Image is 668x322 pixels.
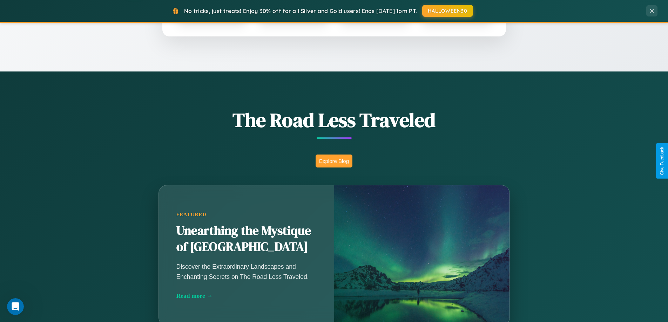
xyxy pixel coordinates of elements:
div: Featured [176,212,317,218]
iframe: Intercom live chat [7,298,24,315]
h2: Unearthing the Mystique of [GEOGRAPHIC_DATA] [176,223,317,255]
p: Discover the Extraordinary Landscapes and Enchanting Secrets on The Road Less Traveled. [176,262,317,281]
button: Explore Blog [316,155,352,167]
div: Read more → [176,292,317,300]
span: No tricks, just treats! Enjoy 30% off for all Silver and Gold users! Ends [DATE] 1pm PT. [184,7,417,14]
h1: The Road Less Traveled [124,107,545,133]
div: Give Feedback [660,147,664,175]
button: HALLOWEEN30 [422,5,473,17]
